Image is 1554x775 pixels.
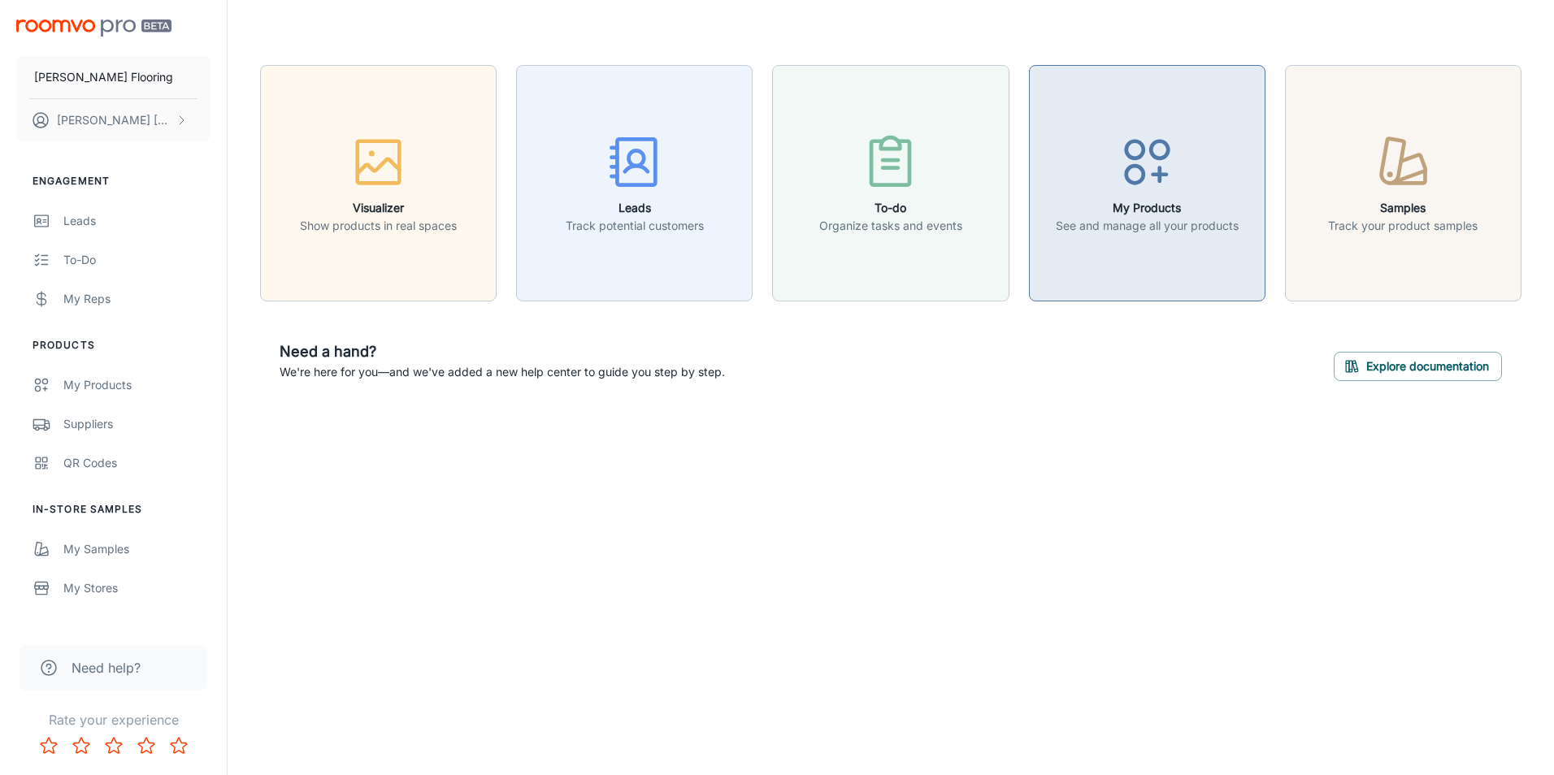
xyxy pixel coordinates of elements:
[16,19,171,37] img: Roomvo PRO Beta
[1285,174,1521,190] a: SamplesTrack your product samples
[566,199,704,217] h6: Leads
[516,65,753,301] button: LeadsTrack potential customers
[63,290,211,308] div: My Reps
[1285,65,1521,301] button: SamplesTrack your product samples
[34,68,173,86] p: [PERSON_NAME] Flooring
[819,217,962,235] p: Organize tasks and events
[819,199,962,217] h6: To-do
[1328,217,1478,235] p: Track your product samples
[63,454,211,472] div: QR Codes
[516,174,753,190] a: LeadsTrack potential customers
[566,217,704,235] p: Track potential customers
[1056,199,1239,217] h6: My Products
[63,415,211,433] div: Suppliers
[280,363,725,381] p: We're here for you—and we've added a new help center to guide you step by step.
[63,376,211,394] div: My Products
[300,199,457,217] h6: Visualizer
[1328,199,1478,217] h6: Samples
[63,251,211,269] div: To-do
[300,217,457,235] p: Show products in real spaces
[16,56,211,98] button: [PERSON_NAME] Flooring
[1056,217,1239,235] p: See and manage all your products
[57,111,171,129] p: [PERSON_NAME] [PERSON_NAME]
[1029,174,1265,190] a: My ProductsSee and manage all your products
[280,340,725,363] h6: Need a hand?
[772,174,1009,190] a: To-doOrganize tasks and events
[1029,65,1265,301] button: My ProductsSee and manage all your products
[16,99,211,141] button: [PERSON_NAME] [PERSON_NAME]
[260,65,497,301] button: VisualizerShow products in real spaces
[1334,352,1502,381] button: Explore documentation
[772,65,1009,301] button: To-doOrganize tasks and events
[1334,357,1502,374] a: Explore documentation
[63,212,211,230] div: Leads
